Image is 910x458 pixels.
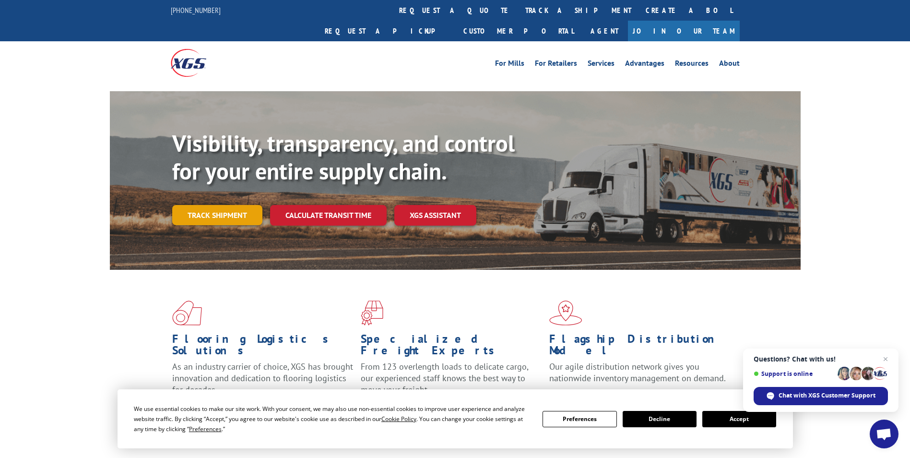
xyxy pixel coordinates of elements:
[543,411,616,427] button: Preferences
[581,21,628,41] a: Agent
[754,387,888,405] span: Chat with XGS Customer Support
[623,411,697,427] button: Decline
[394,205,476,226] a: XGS ASSISTANT
[535,60,577,70] a: For Retailers
[172,333,354,361] h1: Flooring Logistics Solutions
[719,60,740,70] a: About
[361,361,542,404] p: From 123 overlength loads to delicate cargo, our experienced staff knows the best way to move you...
[628,21,740,41] a: Join Our Team
[754,370,834,377] span: Support is online
[134,404,531,434] div: We use essential cookies to make our site work. With your consent, we may also use non-essential ...
[675,60,709,70] a: Resources
[361,301,383,325] img: xgs-icon-focused-on-flooring-red
[270,205,387,226] a: Calculate transit time
[870,420,898,448] a: Open chat
[361,333,542,361] h1: Specialized Freight Experts
[495,60,524,70] a: For Mills
[456,21,581,41] a: Customer Portal
[549,361,726,384] span: Our agile distribution network gives you nationwide inventory management on demand.
[754,355,888,363] span: Questions? Chat with us!
[172,361,353,395] span: As an industry carrier of choice, XGS has brought innovation and dedication to flooring logistics...
[779,391,875,400] span: Chat with XGS Customer Support
[189,425,222,433] span: Preferences
[702,411,776,427] button: Accept
[172,205,262,225] a: Track shipment
[172,301,202,325] img: xgs-icon-total-supply-chain-intelligence-red
[172,128,515,186] b: Visibility, transparency, and control for your entire supply chain.
[549,333,731,361] h1: Flagship Distribution Model
[118,389,793,448] div: Cookie Consent Prompt
[549,301,582,325] img: xgs-icon-flagship-distribution-model-red
[588,60,615,70] a: Services
[171,5,221,15] a: [PHONE_NUMBER]
[381,415,416,423] span: Cookie Policy
[625,60,664,70] a: Advantages
[318,21,456,41] a: Request a pickup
